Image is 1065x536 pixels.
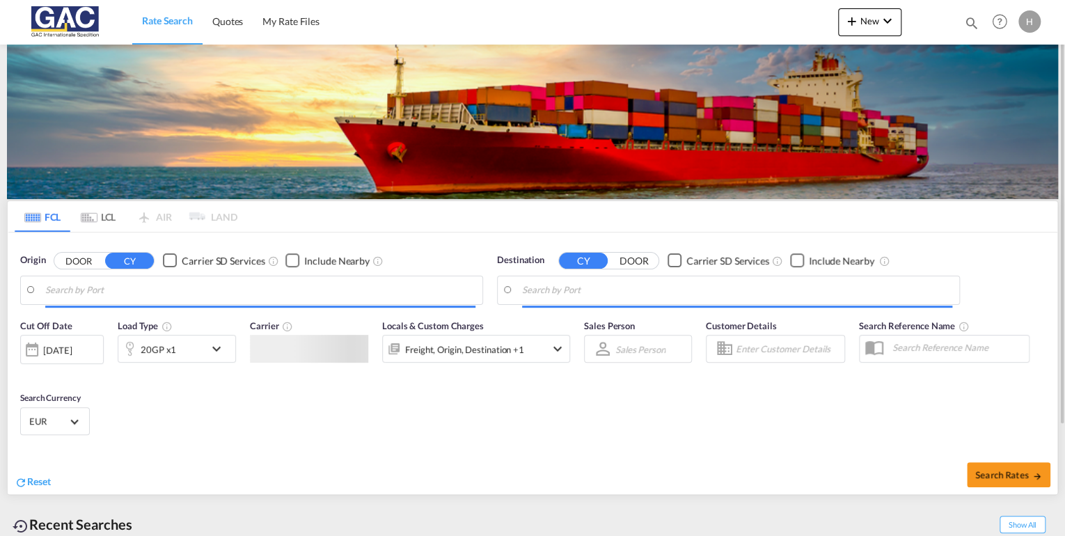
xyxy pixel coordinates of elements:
[54,253,103,269] button: DOOR
[584,320,635,331] span: Sales Person
[988,10,1011,33] span: Help
[304,254,370,268] div: Include Nearby
[27,475,51,487] span: Reset
[844,13,860,29] md-icon: icon-plus 400-fg
[668,253,769,268] md-checkbox: Checkbox No Ink
[559,253,608,269] button: CY
[1018,10,1041,33] div: H
[1032,471,1042,481] md-icon: icon-arrow-right
[844,15,896,26] span: New
[45,280,475,301] input: Search by Port
[382,335,570,363] div: Freight Origin Destination Factory Stuffingicon-chevron-down
[975,469,1042,480] span: Search Rates
[15,201,70,232] md-tab-item: FCL
[20,320,72,331] span: Cut Off Date
[15,476,27,489] md-icon: icon-refresh
[282,321,293,332] md-icon: The selected Trucker/Carrierwill be displayed in the rate results If the rates are from another f...
[105,253,154,269] button: CY
[964,15,979,31] md-icon: icon-magnify
[405,340,524,359] div: Freight Origin Destination Factory Stuffing
[706,320,776,331] span: Customer Details
[118,335,236,363] div: 20GP x1icon-chevron-down
[208,340,232,357] md-icon: icon-chevron-down
[212,15,243,27] span: Quotes
[21,6,115,38] img: 9f305d00dc7b11eeb4548362177db9c3.png
[549,340,566,357] md-icon: icon-chevron-down
[497,253,544,267] span: Destination
[20,253,45,267] span: Origin
[372,255,384,267] md-icon: Unchecked: Ignores neighbouring ports when fetching rates.Checked : Includes neighbouring ports w...
[964,15,979,36] div: icon-magnify
[250,320,293,331] span: Carrier
[267,255,278,267] md-icon: Unchecked: Search for CY (Container Yard) services for all selected carriers.Checked : Search for...
[163,253,265,268] md-checkbox: Checkbox No Ink
[878,255,890,267] md-icon: Unchecked: Ignores neighbouring ports when fetching rates.Checked : Includes neighbouring ports w...
[879,13,896,29] md-icon: icon-chevron-down
[610,253,658,269] button: DOOR
[958,321,970,332] md-icon: Your search will be saved by the below given name
[13,518,29,535] md-icon: icon-backup-restore
[7,45,1058,199] img: LCL+%26+FCL+BACKGROUND.png
[182,254,265,268] div: Carrier SD Services
[988,10,1018,35] div: Help
[285,253,370,268] md-checkbox: Checkbox No Ink
[838,8,901,36] button: icon-plus 400-fgNewicon-chevron-down
[522,280,952,301] input: Search by Port
[686,254,769,268] div: Carrier SD Services
[20,393,81,403] span: Search Currency
[790,253,874,268] md-checkbox: Checkbox No Ink
[809,254,874,268] div: Include Nearby
[859,320,970,331] span: Search Reference Name
[967,462,1050,487] button: Search Ratesicon-arrow-right
[29,415,68,427] span: EUR
[1000,516,1046,533] span: Show All
[15,475,51,490] div: icon-refreshReset
[20,335,104,364] div: [DATE]
[141,340,176,359] div: 20GP x1
[70,201,126,232] md-tab-item: LCL
[382,320,484,331] span: Locals & Custom Charges
[28,411,82,432] md-select: Select Currency: € EUREuro
[614,339,667,359] md-select: Sales Person
[15,201,237,232] md-pagination-wrapper: Use the left and right arrow keys to navigate between tabs
[43,344,72,356] div: [DATE]
[885,337,1029,358] input: Search Reference Name
[8,232,1057,494] div: Origin DOOR CY Checkbox No InkUnchecked: Search for CY (Container Yard) services for all selected...
[736,338,840,359] input: Enter Customer Details
[161,321,173,332] md-icon: icon-information-outline
[772,255,783,267] md-icon: Unchecked: Search for CY (Container Yard) services for all selected carriers.Checked : Search for...
[142,15,193,26] span: Rate Search
[118,320,173,331] span: Load Type
[262,15,319,27] span: My Rate Files
[20,363,31,381] md-datepicker: Select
